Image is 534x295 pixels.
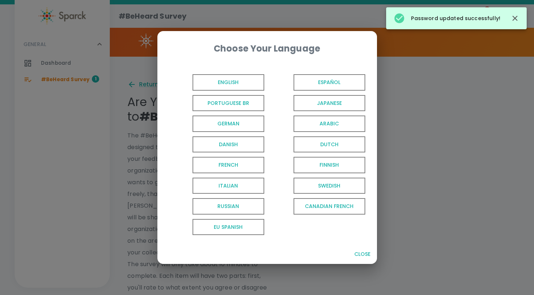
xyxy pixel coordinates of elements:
[166,175,267,196] button: Italian
[294,136,365,153] span: Dutch
[267,72,368,93] button: Español
[193,178,264,194] span: Italian
[294,95,365,111] span: Japanese
[193,74,264,91] span: English
[166,113,267,134] button: German
[267,113,368,134] button: Arabic
[193,116,264,132] span: German
[193,136,264,153] span: Danish
[267,175,368,196] button: Swedish
[294,198,365,215] span: Canadian French
[294,157,365,173] span: Finnish
[193,219,264,235] span: EU Spanish
[166,134,267,155] button: Danish
[166,93,267,114] button: Portuguese BR
[193,157,264,173] span: French
[294,116,365,132] span: Arabic
[267,93,368,114] button: Japanese
[193,198,264,215] span: Russian
[393,10,500,27] div: Password updated successfully!
[169,43,365,54] div: Choose Your Language
[351,247,374,261] button: Close
[193,95,264,111] span: Portuguese BR
[267,155,368,175] button: Finnish
[166,196,267,217] button: Russian
[267,134,368,155] button: Dutch
[166,72,267,93] button: English
[166,217,267,238] button: EU Spanish
[166,155,267,175] button: French
[267,196,368,217] button: Canadian French
[294,74,365,91] span: Español
[294,178,365,194] span: Swedish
